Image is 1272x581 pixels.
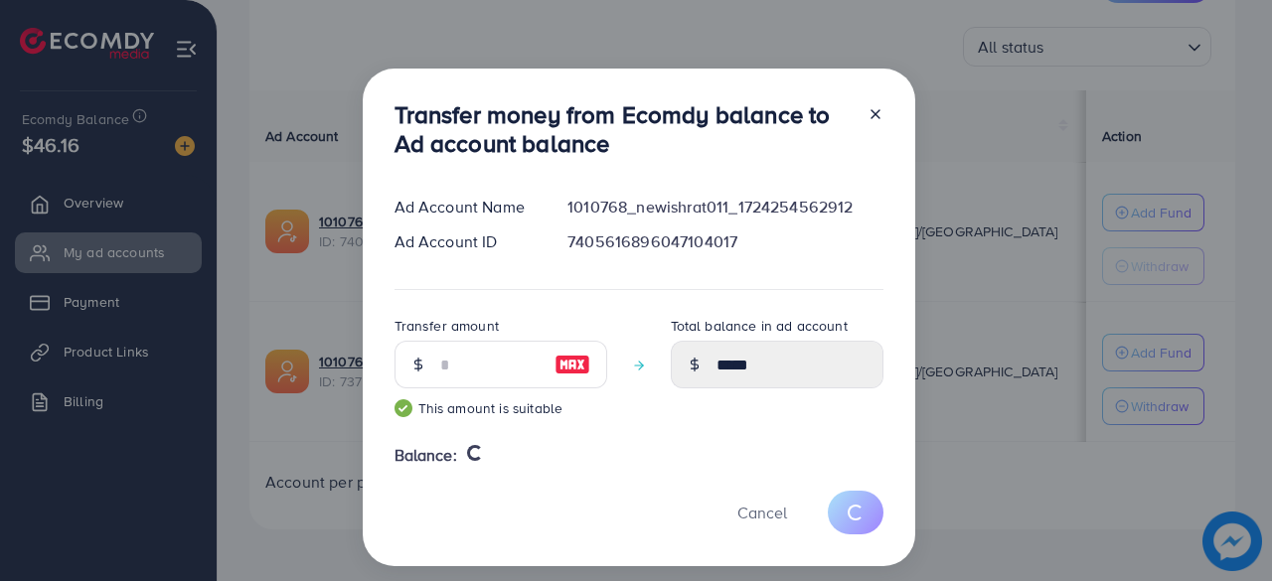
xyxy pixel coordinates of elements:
label: Transfer amount [395,316,499,336]
div: Ad Account ID [379,230,553,253]
div: 1010768_newishrat011_1724254562912 [552,196,898,218]
small: This amount is suitable [395,398,607,418]
img: guide [395,399,412,417]
span: Balance: [395,444,457,467]
div: 7405616896047104017 [552,230,898,253]
h3: Transfer money from Ecomdy balance to Ad account balance [395,100,852,158]
img: image [555,353,590,376]
div: Ad Account Name [379,196,553,218]
label: Total balance in ad account [671,316,848,336]
button: Cancel [713,491,812,533]
span: Cancel [737,502,787,523]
